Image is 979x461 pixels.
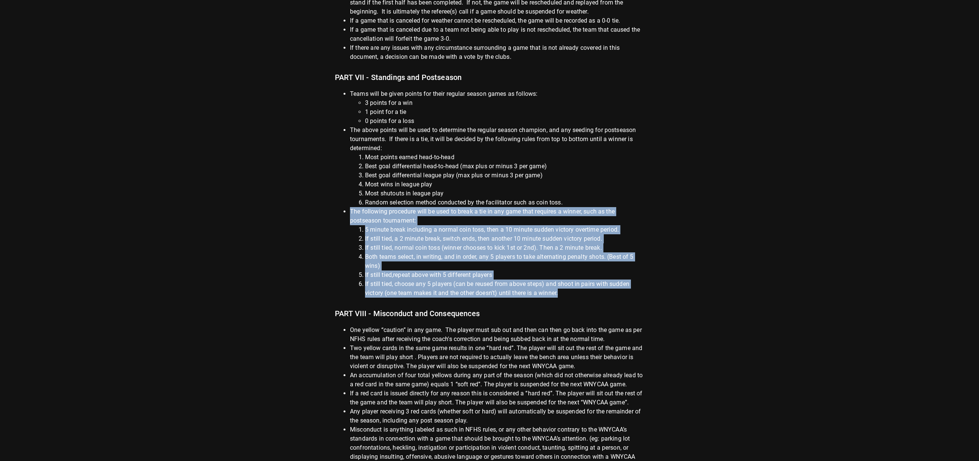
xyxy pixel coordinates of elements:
li: Best goal differential head-to-head (max plus or minus 3 per game) [365,162,644,171]
li: If still tied, a 2 minute break, switch ends, then another 10 minute sudden victory period. [365,234,644,243]
li: 5 minute break including a normal coin toss, then a 10 minute sudden victory overtime period. [365,225,644,234]
li: If still tied, normal coin toss (winner chooses to kick 1st or 2nd). Then a 2 minute break. [365,243,644,252]
li: An accumulation of four total yellows during any part of the season (which did not otherwise alre... [350,371,644,389]
li: The above points will be used to determine the regular season champion, and any seeding for posts... [350,126,644,207]
li: One yellow “caution” in any game. The player must sub out and then can then go back into the game... [350,326,644,344]
li: Two yellow cards in the same game results in one “hard red”. The player will sit out the rest of ... [350,344,644,371]
li: Both teams select, in writing, and in order, any 5 players to take alternating penalty shots. (Be... [365,252,644,270]
li: Random selection method conducted by the facilitator such as coin toss. [365,198,644,207]
li: If a game that is canceled for weather cannot be rescheduled, the game will be recorded as a 0-0 ... [350,16,644,25]
li: Teams will be given points for their regular season games as follows: [350,89,644,126]
li: Best goal differential league play (max plus or minus 3 per game) [365,171,644,180]
h6: PART VIII - Misconduct and Consequences [335,304,644,320]
li: Most wins in league play [365,180,644,189]
h6: PART VII - Standings and Postseason [335,68,644,83]
li: 0 points for a loss [365,117,644,126]
li: Any player receiving 3 red cards (whether soft or hard) will automatically be suspended for the r... [350,407,644,425]
li: Most points earned head-to-head [365,153,644,162]
li: If still tied, choose any 5 players (can be reused from above steps) and shoot in pairs with sudd... [365,280,644,298]
li: The following procedure will be used to break a tie in any game that requires a winner, such as t... [350,207,644,298]
li: 3 points for a win [365,98,644,108]
li: Most shutouts in league play [365,189,644,198]
li: If still tied,repeat above with 5 different players [365,270,644,280]
li: If there are any issues with any circumstance surrounding a game that is not already covered in t... [350,43,644,61]
li: 1 point for a tie [365,108,644,117]
li: If a red card is issued directly for any reason this is considered a “hard red”. The player will ... [350,389,644,407]
li: If a game that is canceled due to a team not being able to play is not rescheduled, the team that... [350,25,644,43]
